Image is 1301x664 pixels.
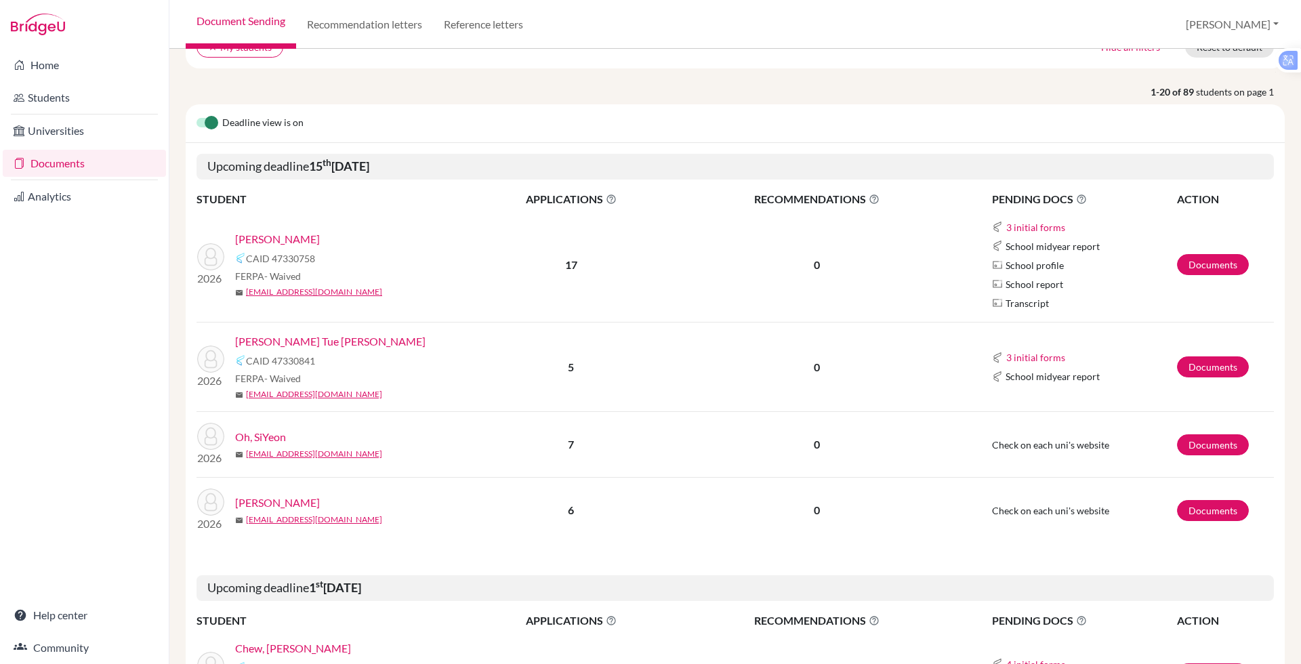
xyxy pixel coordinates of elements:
span: RECOMMENDATIONS [676,613,959,629]
span: Check on each uni's website [992,505,1109,516]
span: mail [235,289,243,297]
a: Community [3,634,166,661]
img: Nguyen, Hoang Tue Anh [197,346,224,373]
p: 2026 [197,270,224,287]
sup: th [323,157,331,168]
a: [EMAIL_ADDRESS][DOMAIN_NAME] [246,448,382,460]
h5: Upcoming deadline [197,575,1274,601]
b: 15 [DATE] [309,159,369,173]
img: Phung, Nam-Anh Hoang [197,489,224,516]
span: Transcript [1006,296,1049,310]
p: 0 [676,502,959,518]
p: 0 [676,436,959,453]
b: 1 [DATE] [309,580,361,595]
span: PENDING DOCS [992,191,1176,207]
img: Parchments logo [992,278,1003,289]
a: Analytics [3,183,166,210]
button: 3 initial forms [1006,220,1066,235]
a: [PERSON_NAME] [235,231,320,247]
a: [EMAIL_ADDRESS][DOMAIN_NAME] [246,514,382,526]
span: Deadline view is on [222,115,304,131]
p: 0 [676,359,959,375]
span: CAID 47330758 [246,251,315,266]
b: 7 [568,438,574,451]
a: Universities [3,117,166,144]
th: ACTION [1176,190,1274,208]
p: 0 [676,257,959,273]
a: Documents [1177,500,1249,521]
a: Students [3,84,166,111]
a: Documents [1177,356,1249,377]
span: School report [1006,277,1063,291]
span: mail [235,451,243,459]
img: Common App logo [235,253,246,264]
img: Common App logo [992,222,1003,232]
a: Documents [1177,434,1249,455]
b: 6 [568,503,574,516]
th: ACTION [1176,612,1274,629]
th: STUDENT [197,190,468,208]
b: 5 [568,360,574,373]
th: STUDENT [197,612,468,629]
span: - Waived [264,270,301,282]
img: Jacob, Manav [197,243,224,270]
p: 2026 [197,373,224,389]
span: APPLICATIONS [468,191,674,207]
span: students on page 1 [1196,85,1285,99]
a: Documents [3,150,166,177]
a: [EMAIL_ADDRESS][DOMAIN_NAME] [246,388,382,400]
span: mail [235,391,243,399]
span: CAID 47330841 [246,354,315,368]
span: - Waived [264,373,301,384]
span: FERPA [235,269,301,283]
h5: Upcoming deadline [197,154,1274,180]
span: PENDING DOCS [992,613,1176,629]
img: Common App logo [992,371,1003,382]
a: [PERSON_NAME] [235,495,320,511]
button: 3 initial forms [1006,350,1066,365]
span: School midyear report [1006,239,1100,253]
b: 17 [565,258,577,271]
span: mail [235,516,243,524]
a: Help center [3,602,166,629]
img: Parchments logo [992,297,1003,308]
button: [PERSON_NAME] [1180,12,1285,37]
a: Oh, SiYeon [235,429,286,445]
span: Check on each uni's website [992,439,1109,451]
a: Chew, [PERSON_NAME] [235,640,351,657]
strong: 1-20 of 89 [1151,85,1196,99]
img: Parchments logo [992,260,1003,270]
span: FERPA [235,371,301,386]
span: APPLICATIONS [468,613,674,629]
img: Common App logo [992,241,1003,251]
img: Common App logo [992,352,1003,363]
p: 2026 [197,450,224,466]
img: Oh, SiYeon [197,423,224,450]
img: Common App logo [235,355,246,366]
span: School midyear report [1006,369,1100,383]
a: [EMAIL_ADDRESS][DOMAIN_NAME] [246,286,382,298]
sup: st [316,579,323,589]
span: RECOMMENDATIONS [676,191,959,207]
a: Documents [1177,254,1249,275]
p: 2026 [197,516,224,532]
img: Bridge-U [11,14,65,35]
a: [PERSON_NAME] Tue [PERSON_NAME] [235,333,426,350]
span: School profile [1006,258,1064,272]
a: Home [3,51,166,79]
